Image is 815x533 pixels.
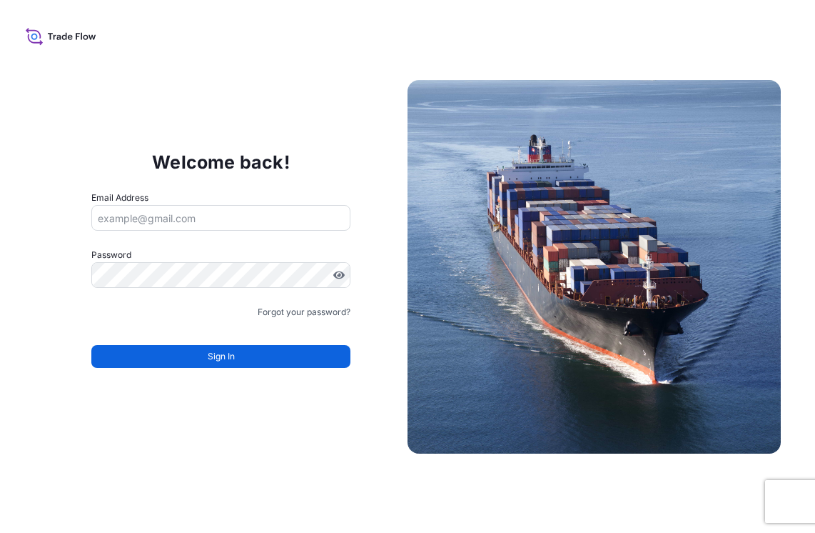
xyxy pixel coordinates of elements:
input: example@gmail.com [91,205,350,231]
p: Welcome back! [152,151,290,174]
span: Sign In [208,349,235,364]
button: Show password [333,269,345,281]
a: Forgot your password? [258,305,350,319]
img: Ship illustration [407,80,781,454]
label: Email Address [91,191,148,205]
label: Password [91,248,350,262]
button: Sign In [91,345,350,368]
